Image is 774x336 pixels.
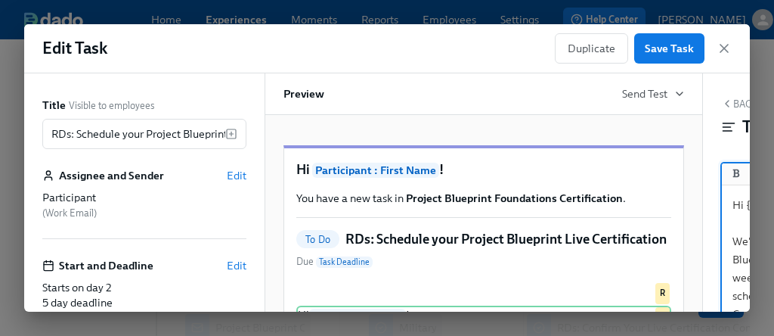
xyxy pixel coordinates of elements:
span: 5 day deadline [42,296,113,310]
div: Used by RDs Only audience [655,283,670,304]
span: Duplicate [568,41,615,56]
label: Title [42,98,66,113]
div: Assignee and SenderEditParticipant (Work Email) [42,167,246,239]
div: Starts on day 2 [42,280,246,295]
h6: Assignee and Sender [59,167,164,184]
button: Send Test [622,86,684,101]
p: You have a new task in . [296,191,671,206]
span: Task Deadline [316,257,373,268]
span: ( Work Email ) [42,207,97,219]
span: Due [296,254,373,269]
div: R [296,282,671,294]
span: Save Task [645,41,694,56]
h4: Text [742,116,773,138]
div: Used by RDs Only audience [655,307,670,328]
strong: Project Blueprint Foundations Certification [406,191,623,205]
button: Add italic text [745,166,760,181]
h1: Hi ! [296,160,671,179]
div: Start and DeadlineEditStarts on day 25 day deadline [42,257,246,329]
h5: RDs: Schedule your Project Blueprint Live Certification [345,230,667,248]
button: Save Task [634,33,704,64]
button: Edit [227,258,246,273]
h6: Start and Deadline [59,257,153,274]
button: Edit [227,168,246,183]
h6: Preview [283,86,324,102]
svg: Insert text variable [225,128,237,140]
span: To Do [296,234,339,245]
button: Add bold text [729,166,744,181]
button: Back [721,98,757,110]
button: Duplicate [555,33,628,64]
div: Participant [42,190,246,205]
span: Visible to employees [69,98,154,113]
h1: Edit Task [42,37,107,60]
span: Participant : First Name [312,163,439,178]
